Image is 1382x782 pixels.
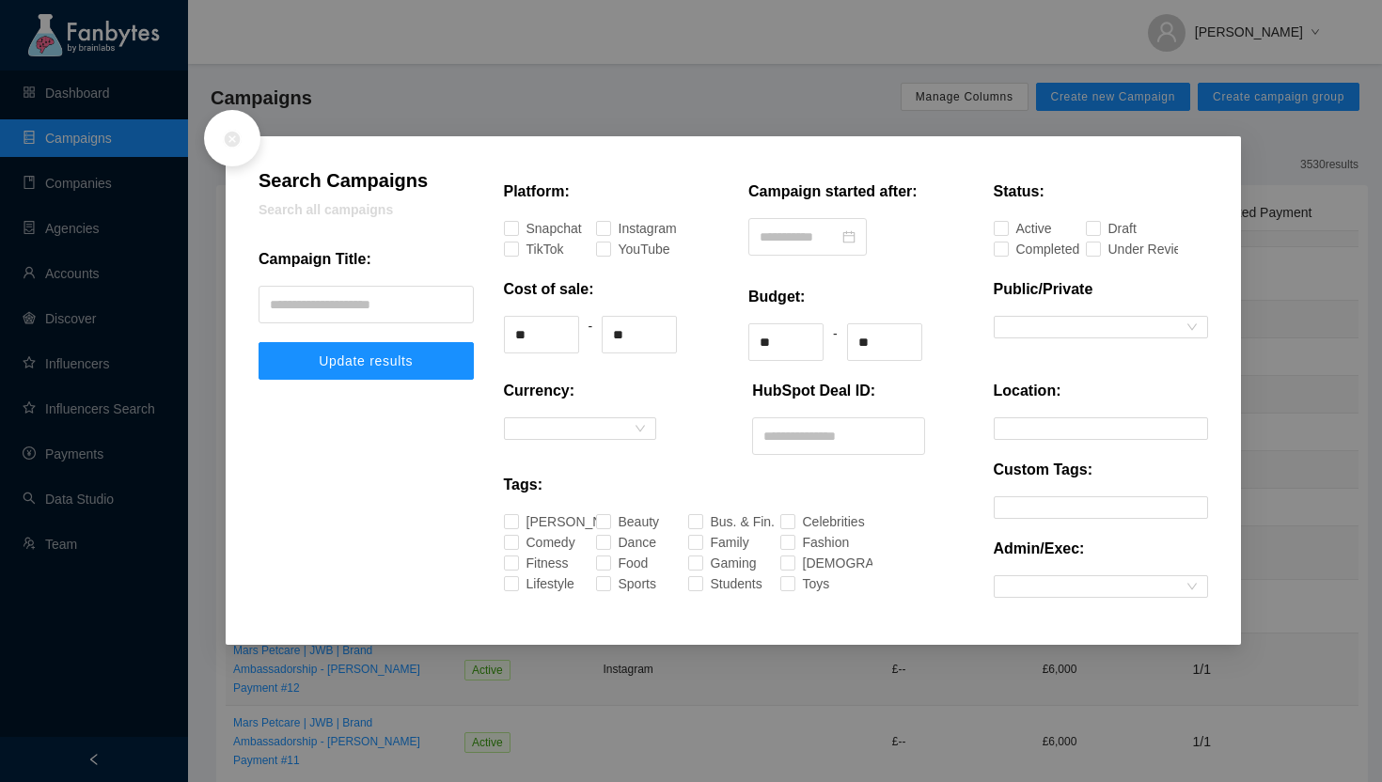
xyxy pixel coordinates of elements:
div: Completed [1016,239,1038,259]
div: - [589,316,593,353]
div: YouTube [619,239,636,259]
div: Lifestyle [526,573,542,594]
p: Cost of sale: [504,278,594,301]
p: Location: [994,380,1061,402]
div: Bus. & Fin. [711,511,732,532]
div: Comedy [526,532,542,553]
p: Status: [994,180,1044,203]
p: Public/Private [994,278,1093,301]
div: Dance [619,532,631,553]
div: Draft [1108,218,1118,239]
div: Snapchat [526,218,545,239]
div: Toys [803,573,812,594]
div: - [833,323,838,361]
p: Custom Tags: [994,459,1092,481]
div: Food [619,553,629,573]
button: Update results [259,342,474,380]
p: Campaign started after: [748,180,918,203]
p: Admin/Exec: [994,538,1085,560]
div: Celebrities [803,511,824,532]
div: Instagram [619,218,638,239]
p: Campaign Title: [259,248,371,271]
div: Beauty [619,511,633,532]
div: Students [711,573,728,594]
div: Fashion [803,532,819,553]
div: Family [711,532,724,553]
p: Platform: [504,180,570,203]
div: Under Review [1108,239,1136,259]
span: close-circle [223,130,242,149]
div: [PERSON_NAME] [526,511,562,532]
div: Sports [619,573,631,594]
div: Gaming [711,553,726,573]
p: Currency: [504,380,575,402]
div: [DEMOGRAPHIC_DATA] [803,553,852,573]
div: Fitness [526,553,541,573]
p: Search all campaigns [259,199,474,220]
div: TikTok [526,239,539,259]
p: HubSpot Deal ID: [752,380,875,402]
p: Budget: [748,286,805,308]
p: Tags: [504,474,542,496]
div: Active [1016,218,1029,239]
